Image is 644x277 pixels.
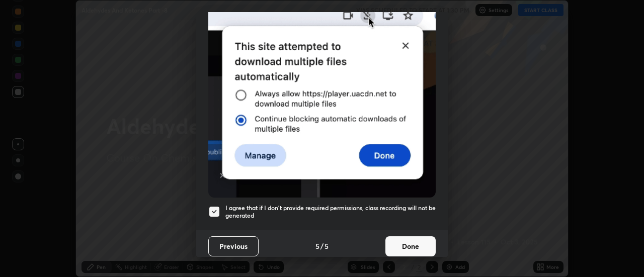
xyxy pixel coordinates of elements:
h4: / [320,241,324,251]
h4: 5 [325,241,329,251]
button: Previous [208,236,259,256]
h5: I agree that if I don't provide required permissions, class recording will not be generated [225,204,436,220]
button: Done [385,236,436,256]
h4: 5 [315,241,319,251]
